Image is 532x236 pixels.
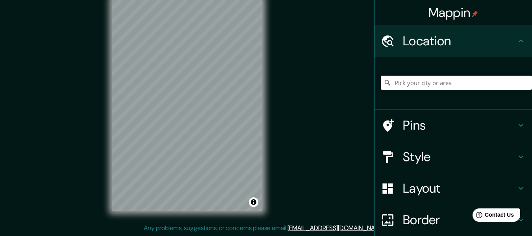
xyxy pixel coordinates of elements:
[403,212,516,228] h4: Border
[403,33,516,49] h4: Location
[381,76,532,90] input: Pick your city or area
[144,223,386,233] p: Any problems, suggestions, or concerns please email .
[287,224,385,232] a: [EMAIL_ADDRESS][DOMAIN_NAME]
[403,149,516,165] h4: Style
[374,25,532,57] div: Location
[374,110,532,141] div: Pins
[403,117,516,133] h4: Pins
[374,173,532,204] div: Layout
[462,205,523,227] iframe: Help widget launcher
[472,11,478,17] img: pin-icon.png
[374,204,532,236] div: Border
[428,5,478,20] h4: Mappin
[249,197,258,207] button: Toggle attribution
[374,141,532,173] div: Style
[403,180,516,196] h4: Layout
